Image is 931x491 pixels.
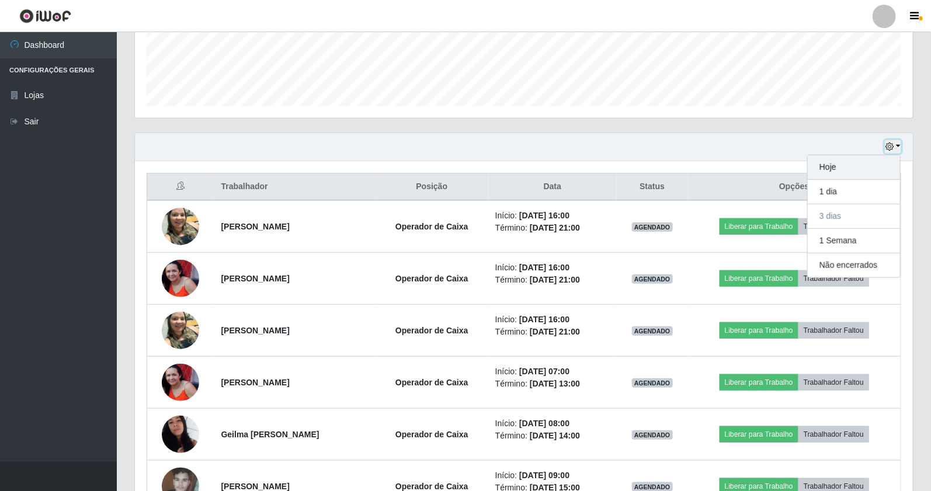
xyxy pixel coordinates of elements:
strong: [PERSON_NAME] [221,222,290,231]
strong: Operador de Caixa [395,378,468,387]
strong: [PERSON_NAME] [221,378,290,387]
strong: Geilma [PERSON_NAME] [221,430,319,439]
img: 1745102593554.jpeg [162,305,199,355]
strong: Operador de Caixa [395,482,468,491]
button: Trabalhador Faltou [798,218,869,235]
span: AGENDADO [632,274,673,284]
img: CoreUI Logo [19,9,71,23]
li: Término: [495,378,610,390]
time: [DATE] 16:00 [519,315,569,324]
button: 3 dias [808,204,900,229]
li: Início: [495,314,610,326]
time: [DATE] 16:00 [519,263,569,272]
li: Término: [495,430,610,442]
th: Trabalhador [214,173,376,201]
time: [DATE] 21:00 [530,327,580,336]
button: Trabalhador Faltou [798,322,869,339]
time: [DATE] 16:00 [519,211,569,220]
strong: Operador de Caixa [395,274,468,283]
button: 1 Semana [808,229,900,253]
button: Liberar para Trabalho [720,374,798,391]
button: Hoje [808,155,900,180]
strong: Operador de Caixa [395,326,468,335]
time: [DATE] 09:00 [519,471,569,480]
th: Status [617,173,688,201]
li: Término: [495,326,610,338]
time: [DATE] 21:00 [530,275,580,284]
th: Opções [688,173,901,201]
strong: [PERSON_NAME] [221,326,290,335]
button: Liberar para Trabalho [720,270,798,287]
strong: Operador de Caixa [395,430,468,439]
th: Data [488,173,617,201]
span: AGENDADO [632,222,673,232]
strong: Operador de Caixa [395,222,468,231]
button: 1 dia [808,180,900,204]
time: [DATE] 07:00 [519,367,569,376]
button: Trabalhador Faltou [798,270,869,287]
time: [DATE] 21:00 [530,223,580,232]
span: AGENDADO [632,378,673,388]
button: Trabalhador Faltou [798,374,869,391]
li: Início: [495,417,610,430]
img: 1745102593554.jpeg [162,201,199,251]
button: Trabalhador Faltou [798,426,869,443]
button: Liberar para Trabalho [720,218,798,235]
li: Início: [495,365,610,378]
time: [DATE] 13:00 [530,379,580,388]
img: 1743338839822.jpeg [162,364,199,401]
li: Início: [495,210,610,222]
strong: [PERSON_NAME] [221,274,290,283]
img: 1743338839822.jpeg [162,260,199,297]
li: Início: [495,262,610,274]
button: Liberar para Trabalho [720,426,798,443]
th: Posição [376,173,488,201]
span: AGENDADO [632,326,673,336]
img: 1699231984036.jpeg [162,401,199,468]
li: Término: [495,222,610,234]
li: Início: [495,469,610,482]
li: Término: [495,274,610,286]
button: Liberar para Trabalho [720,322,798,339]
time: [DATE] 14:00 [530,431,580,440]
span: AGENDADO [632,430,673,440]
button: Não encerrados [808,253,900,277]
strong: [PERSON_NAME] [221,482,290,491]
time: [DATE] 08:00 [519,419,569,428]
